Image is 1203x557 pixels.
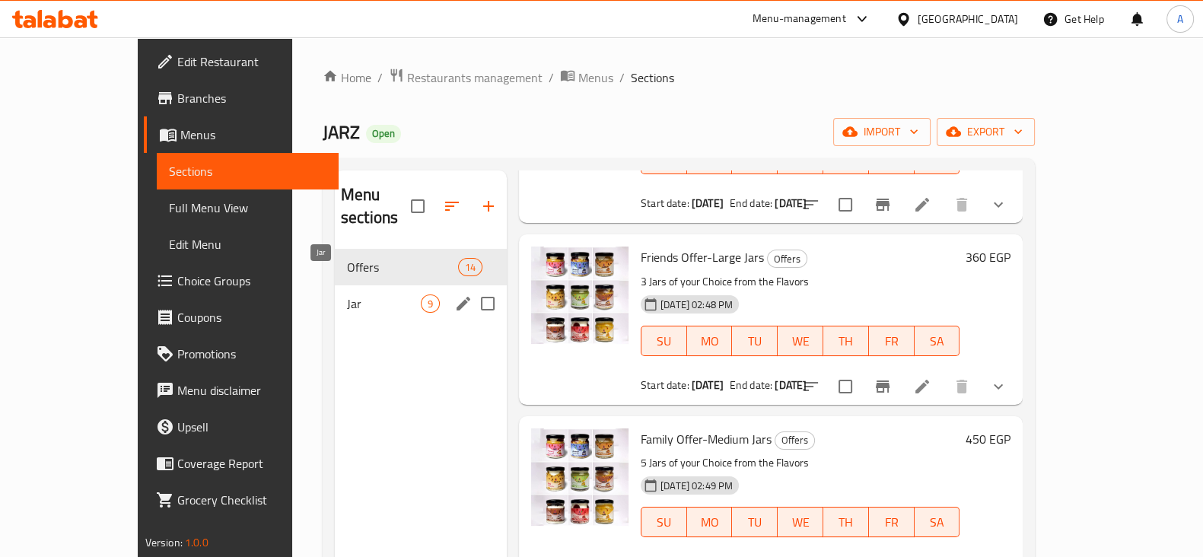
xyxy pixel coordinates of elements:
span: TH [829,511,863,533]
span: WE [784,148,817,170]
span: Offers [768,250,807,268]
span: Offers [347,258,458,276]
li: / [619,68,625,87]
img: Friends Offer-Large Jars [531,247,629,344]
span: End date: [730,375,772,395]
div: items [458,258,482,276]
button: export [937,118,1035,146]
span: MO [693,148,727,170]
span: Menus [180,126,326,144]
button: SU [641,507,687,537]
span: TH [829,148,863,170]
a: Edit menu item [913,196,931,214]
span: SU [648,148,681,170]
span: Sections [169,162,326,180]
span: export [949,123,1023,142]
span: Menus [578,68,613,87]
button: SU [641,326,687,356]
p: 3 Jars of your Choice from the Flavors [641,272,960,291]
a: Upsell [144,409,339,445]
span: Edit Restaurant [177,53,326,71]
a: Choice Groups [144,263,339,299]
button: TU [732,507,778,537]
button: edit [452,292,475,315]
a: Branches [144,80,339,116]
span: MO [693,511,727,533]
span: Open [366,127,401,140]
span: TU [738,511,772,533]
b: [DATE] [775,193,807,213]
a: Coupons [144,299,339,336]
span: Edit Menu [169,235,326,253]
button: TH [823,507,869,537]
nav: breadcrumb [323,68,1035,88]
button: sort-choices [793,186,829,223]
a: Edit menu item [913,377,931,396]
span: 9 [422,297,439,311]
span: SU [648,330,681,352]
span: SA [921,330,954,352]
span: Coverage Report [177,454,326,473]
button: SA [915,507,960,537]
li: / [377,68,383,87]
span: [DATE] 02:49 PM [654,479,739,493]
span: WE [784,511,817,533]
b: [DATE] [692,193,724,213]
span: import [845,123,918,142]
span: TU [738,148,772,170]
span: Grocery Checklist [177,491,326,509]
button: import [833,118,931,146]
span: WE [784,330,817,352]
a: Restaurants management [389,68,543,88]
span: Start date: [641,193,689,213]
div: Jar9edit [335,285,507,322]
button: Branch-specific-item [864,186,901,223]
a: Menu disclaimer [144,372,339,409]
button: sort-choices [793,368,829,405]
a: Grocery Checklist [144,482,339,518]
span: JARZ [323,115,360,149]
span: Coupons [177,308,326,326]
button: MO [687,326,733,356]
span: FR [875,148,909,170]
button: show more [980,186,1017,223]
span: FR [875,511,909,533]
a: Sections [157,153,339,189]
span: 14 [459,260,482,275]
button: delete [944,186,980,223]
svg: Show Choices [989,196,1007,214]
a: Edit Menu [157,226,339,263]
a: Menus [560,68,613,88]
span: Offers [775,431,814,449]
button: WE [778,507,823,537]
span: Select to update [829,371,861,403]
span: Sections [631,68,674,87]
a: Edit Restaurant [144,43,339,80]
button: WE [778,326,823,356]
span: Restaurants management [407,68,543,87]
span: TU [738,330,772,352]
span: SA [921,148,954,170]
p: 5 Jars of your Choice from the Flavors [641,454,960,473]
span: End date: [730,193,772,213]
span: SU [648,511,681,533]
span: Jar [347,294,421,313]
h6: 360 EGP [966,247,1010,268]
h6: 450 EGP [966,428,1010,450]
h2: Menu sections [341,183,411,229]
span: 1.0.0 [185,533,208,552]
span: [DATE] 02:48 PM [654,298,739,312]
svg: Show Choices [989,377,1007,396]
div: Offers14 [335,249,507,285]
div: Open [366,125,401,143]
li: / [549,68,554,87]
button: Branch-specific-item [864,368,901,405]
span: Full Menu View [169,199,326,217]
span: FR [875,330,909,352]
span: MO [693,330,727,352]
span: Version: [145,533,183,552]
span: Start date: [641,375,689,395]
span: Upsell [177,418,326,436]
span: Select to update [829,189,861,221]
button: FR [869,507,915,537]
